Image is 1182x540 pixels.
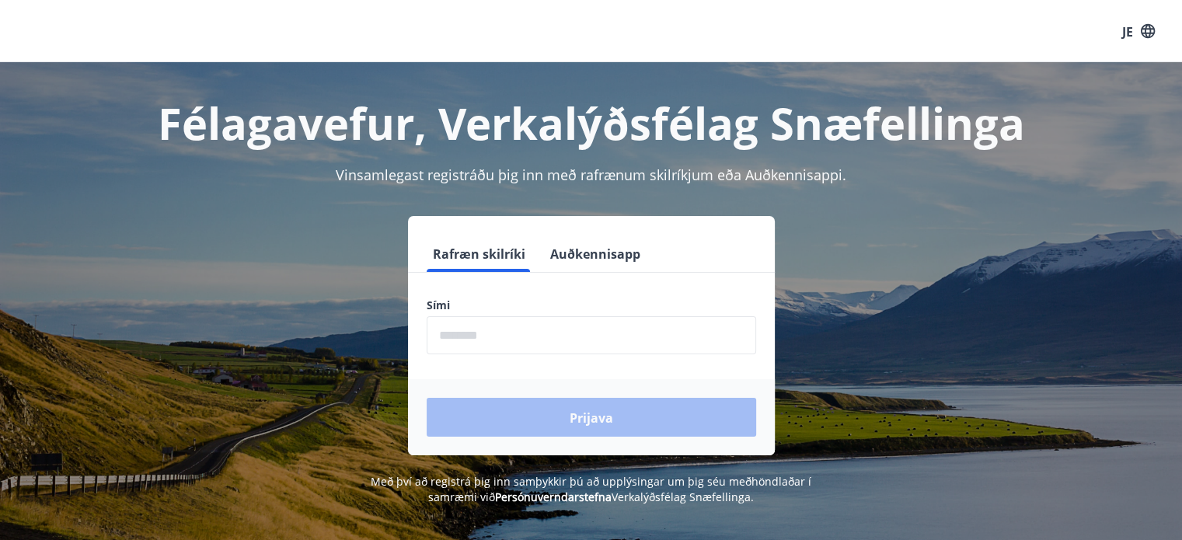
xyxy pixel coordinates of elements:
font: JE [1122,23,1133,40]
font: Sími [427,298,450,312]
a: Persónuverndarstefna [495,489,612,504]
font: Með því að registrá þig inn samþykkir þú að upplýsingar um þig séu meðhöndlaðar í samræmi við [371,474,811,504]
font: Vinsamlegast registráðu þig inn með rafrænum skilríkjum eða Auðkennisappi. [336,165,846,184]
font: Verkalýðsfélag Snæfellinga. [612,489,754,504]
font: Rafræn skilríki [433,246,525,263]
font: Auðkennisapp [550,246,640,263]
font: Félagavefur, Verkalýðsfélag Snæfellinga [158,93,1025,152]
button: JE [1114,16,1163,46]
